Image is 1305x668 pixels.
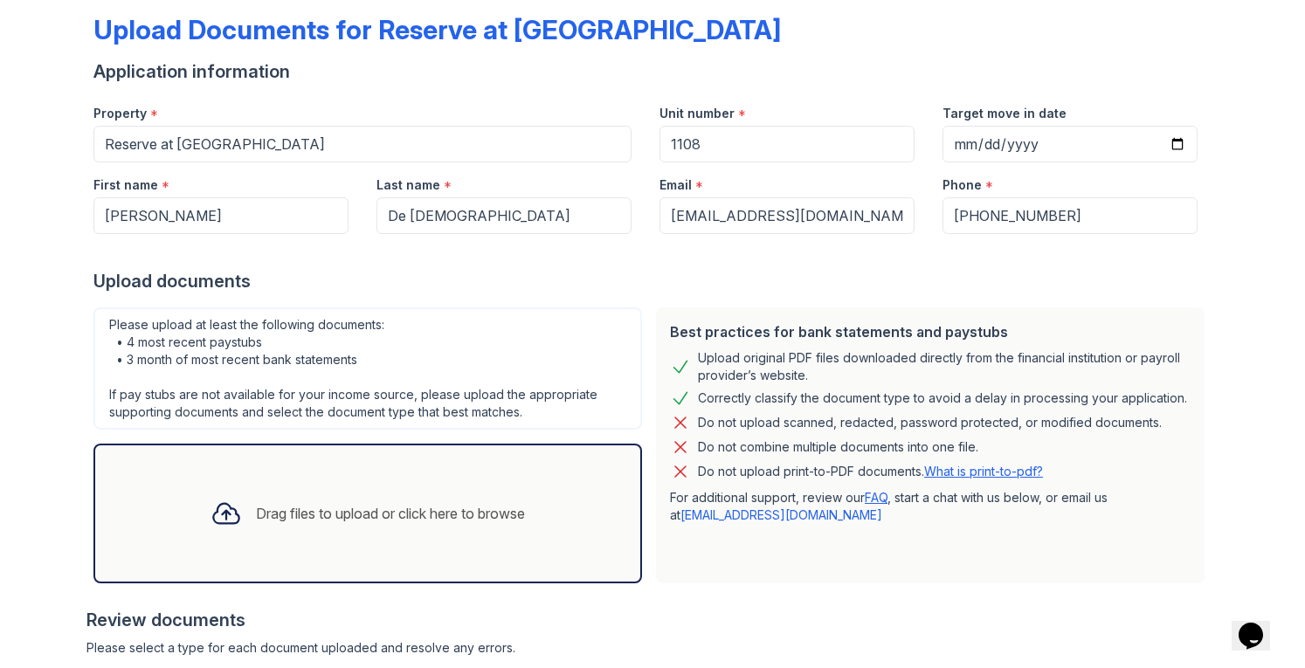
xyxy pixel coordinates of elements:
[865,490,887,505] a: FAQ
[659,176,692,194] label: Email
[376,176,440,194] label: Last name
[93,269,1212,293] div: Upload documents
[680,507,882,522] a: [EMAIL_ADDRESS][DOMAIN_NAME]
[924,464,1043,479] a: What is print-to-pdf?
[86,608,1212,632] div: Review documents
[659,105,735,122] label: Unit number
[93,14,781,45] div: Upload Documents for Reserve at [GEOGRAPHIC_DATA]
[698,388,1187,409] div: Correctly classify the document type to avoid a delay in processing your application.
[93,307,642,430] div: Please upload at least the following documents: • 4 most recent paystubs • 3 month of most recent...
[93,105,147,122] label: Property
[942,105,1067,122] label: Target move in date
[698,437,978,458] div: Do not combine multiple documents into one file.
[670,321,1191,342] div: Best practices for bank statements and paystubs
[93,176,158,194] label: First name
[698,412,1162,433] div: Do not upload scanned, redacted, password protected, or modified documents.
[698,463,1043,480] p: Do not upload print-to-PDF documents.
[1232,598,1288,651] iframe: chat widget
[93,59,1212,84] div: Application information
[942,176,982,194] label: Phone
[698,349,1191,384] div: Upload original PDF files downloaded directly from the financial institution or payroll provider’...
[670,489,1191,524] p: For additional support, review our , start a chat with us below, or email us at
[86,639,1212,657] div: Please select a type for each document uploaded and resolve any errors.
[256,503,525,524] div: Drag files to upload or click here to browse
